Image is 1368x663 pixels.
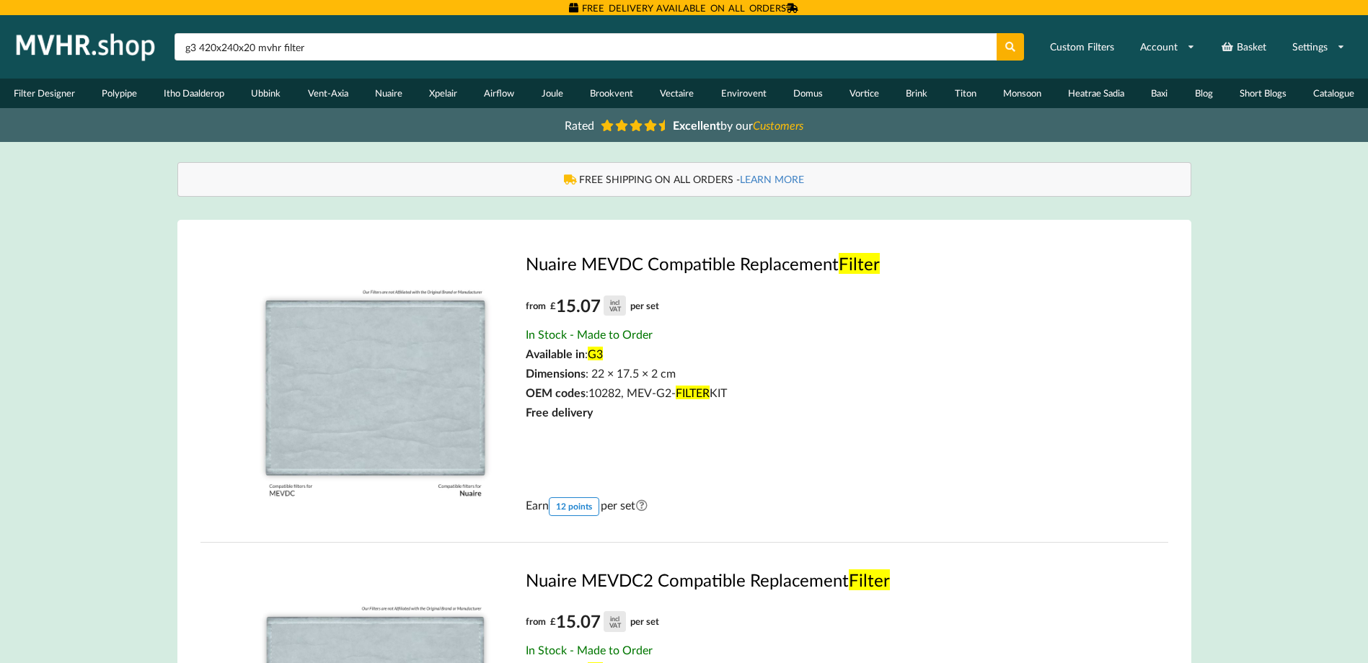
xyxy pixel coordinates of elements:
mark: Filter [849,569,890,590]
a: Joule [528,79,576,108]
a: Vent-Axia [294,79,361,108]
a: Itho Daalderop [151,79,238,108]
div: Free delivery [526,405,1124,419]
div: : [526,386,1124,399]
a: Airflow [471,79,528,108]
i: Customers [753,118,803,132]
a: LEARN MORE [740,173,804,185]
a: Heatrae Sadia [1055,79,1138,108]
a: Catalogue [1300,79,1368,108]
div: VAT [609,622,621,628]
a: Blog [1181,79,1226,108]
a: Vortice [836,79,892,108]
a: Polypipe [88,79,150,108]
div: In Stock - Made to Order [526,327,1124,341]
a: Account [1131,34,1204,60]
a: Brookvent [576,79,646,108]
span: per set [630,615,659,627]
div: 12 points [549,497,599,516]
a: Baxi [1138,79,1181,108]
a: Settings [1283,34,1354,60]
a: Domus [780,79,836,108]
span: Dimensions [526,366,586,380]
a: Titon [941,79,989,108]
span: by our [673,118,803,132]
div: : 22 × 17.5 × 2 cm [526,366,1124,380]
span: Rated [565,118,594,132]
div: incl [610,299,619,306]
img: Nuaire_MEVDC.jpg [245,253,506,513]
span: OEM codes [526,386,586,399]
span: 10282, MEV-G2- KIT [588,386,727,399]
div: 15.07 [550,610,626,633]
a: Envirovent [707,79,780,108]
span: £ [550,610,556,633]
a: Vectaire [647,79,707,108]
span: £ [550,295,556,317]
span: from [526,300,546,311]
div: : [526,347,1124,360]
a: Nuaire [361,79,415,108]
span: per set [630,300,659,311]
a: Custom Filters [1041,34,1124,60]
div: VAT [609,306,621,312]
span: Earn per set [526,497,651,516]
a: Short Blogs [1226,79,1299,108]
b: Excellent [673,118,720,132]
a: Nuaire MEVDC Compatible ReplacementFilter [526,253,1124,274]
a: Nuaire MEVDC2 Compatible ReplacementFilter [526,569,1124,590]
img: mvhr.shop.png [10,29,162,65]
mark: Filter [839,253,880,274]
span: from [526,615,546,627]
a: Basket [1212,34,1276,60]
div: incl [610,615,619,622]
a: Ubbink [238,79,294,108]
mark: G3 [588,347,603,360]
a: Rated Excellentby ourCustomers [555,113,814,137]
a: Xpelair [416,79,471,108]
div: In Stock - Made to Order [526,643,1124,657]
span: Available in [526,347,585,360]
div: FREE SHIPPING ON ALL ORDERS - [193,172,1176,187]
a: Monsoon [989,79,1054,108]
mark: FILTER [676,386,710,399]
a: Brink [893,79,941,108]
div: 15.07 [550,295,626,317]
input: Search product name or part number... [175,33,997,61]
